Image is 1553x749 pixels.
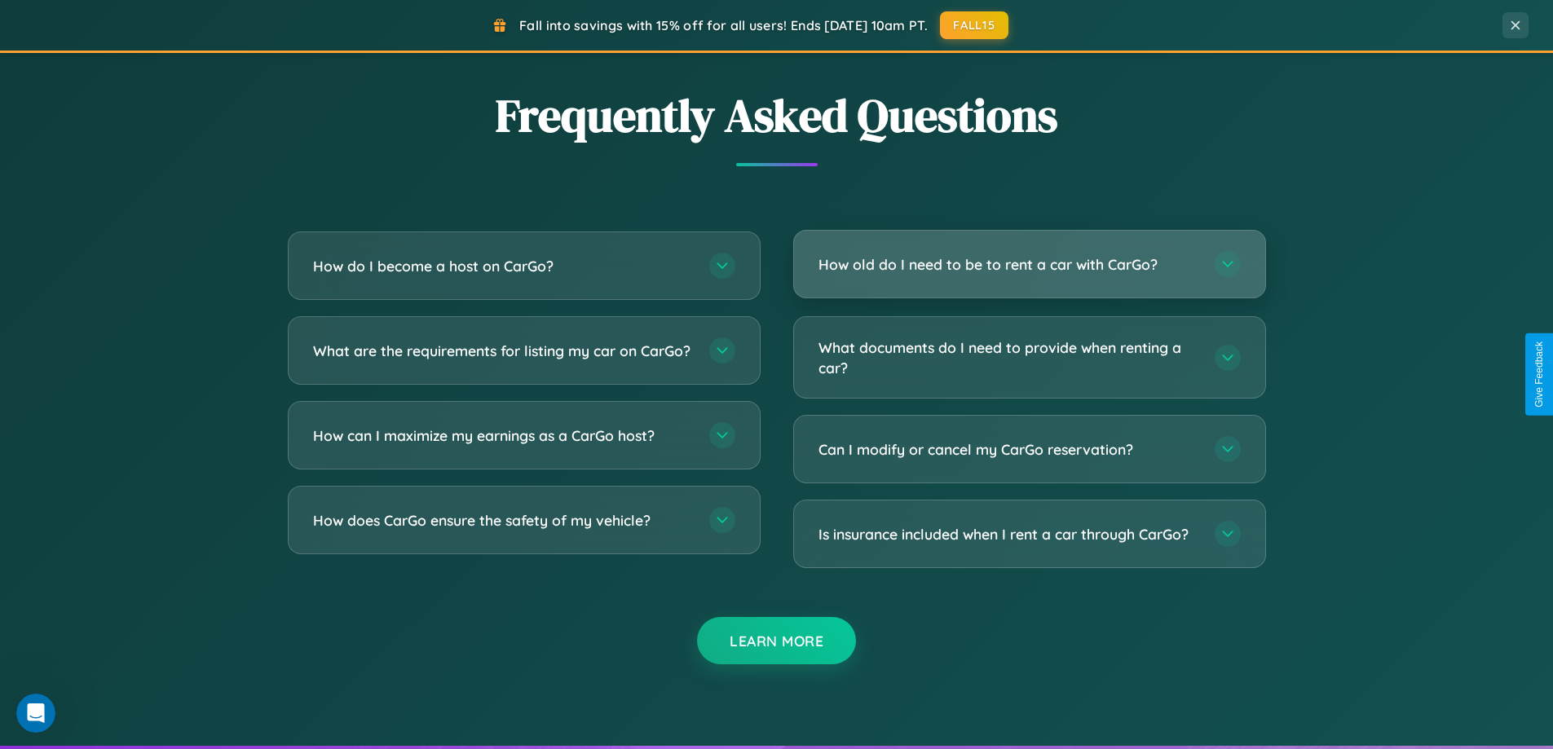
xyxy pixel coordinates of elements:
[16,694,55,733] iframe: Intercom live chat
[313,341,693,361] h3: What are the requirements for listing my car on CarGo?
[818,524,1198,544] h3: Is insurance included when I rent a car through CarGo?
[818,439,1198,460] h3: Can I modify or cancel my CarGo reservation?
[519,17,928,33] span: Fall into savings with 15% off for all users! Ends [DATE] 10am PT.
[818,254,1198,275] h3: How old do I need to be to rent a car with CarGo?
[940,11,1008,39] button: FALL15
[818,337,1198,377] h3: What documents do I need to provide when renting a car?
[313,510,693,531] h3: How does CarGo ensure the safety of my vehicle?
[313,425,693,446] h3: How can I maximize my earnings as a CarGo host?
[288,84,1266,147] h2: Frequently Asked Questions
[313,256,693,276] h3: How do I become a host on CarGo?
[1533,341,1545,408] div: Give Feedback
[697,617,856,664] button: Learn More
